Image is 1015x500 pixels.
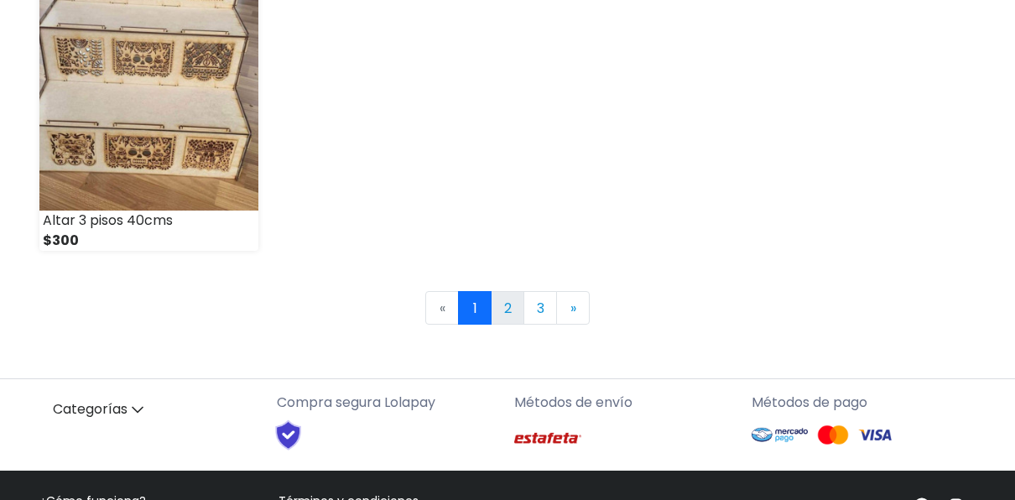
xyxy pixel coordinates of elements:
[816,424,850,445] img: Mastercard Logo
[39,231,258,251] div: $300
[39,393,263,427] a: Categorías
[491,291,524,325] a: 2
[570,299,576,318] span: »
[514,419,581,457] img: Estafeta Logo
[752,393,976,413] p: Métodos de pago
[277,393,501,413] p: Compra segura Lolapay
[523,291,557,325] a: 3
[39,291,976,325] nav: Page navigation
[556,291,590,325] a: Next
[514,393,738,413] p: Métodos de envío
[458,291,492,325] a: 1
[858,424,892,445] img: Visa Logo
[260,419,316,451] img: Shield Logo
[39,211,258,231] div: Altar 3 pisos 40cms
[752,419,808,451] img: Mercado Pago Logo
